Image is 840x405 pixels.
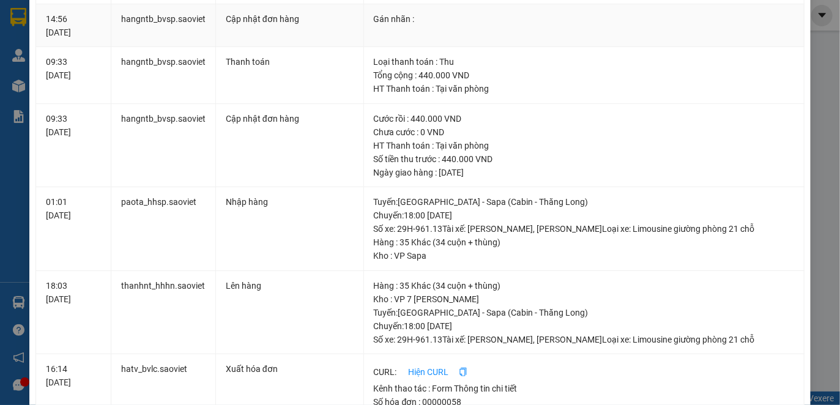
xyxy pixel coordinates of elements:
div: 09:33 [DATE] [46,112,101,139]
div: HT Thanh toán : Tại văn phòng [374,139,794,152]
div: Kênh thao tác : Form Thông tin chi tiết [374,382,794,395]
div: 09:33 [DATE] [46,55,101,82]
td: paota_hhsp.saoviet [111,187,216,271]
div: Chưa cước : 0 VND [374,125,794,139]
span: Hiện CURL [409,365,449,379]
div: HT Thanh toán : Tại văn phòng [374,82,794,95]
div: Kho : VP Sapa [374,249,794,262]
div: 16:14 [DATE] [46,362,101,389]
td: hangntb_bvsp.saoviet [111,47,216,104]
td: hangntb_bvsp.saoviet [111,104,216,188]
div: Gán nhãn : [374,12,794,26]
div: Cập nhật đơn hàng [226,112,354,125]
div: CURL : [374,362,794,382]
div: Hàng : 35 Khác (34 cuộn + thùng) [374,279,794,292]
div: Thanh toán [226,55,354,69]
div: Cập nhật đơn hàng [226,12,354,26]
div: Xuất hóa đơn [226,362,354,376]
div: Nhập hàng [226,195,354,209]
div: Loại thanh toán : Thu [374,55,794,69]
div: Tổng cộng : 440.000 VND [374,69,794,82]
div: 01:01 [DATE] [46,195,101,222]
div: Hàng : 35 Khác (34 cuộn + thùng) [374,236,794,249]
td: hangntb_bvsp.saoviet [111,4,216,48]
div: Cước rồi : 440.000 VND [374,112,794,125]
div: Số tiền thu trước : 440.000 VND [374,152,794,166]
div: Tuyến : [GEOGRAPHIC_DATA] - Sapa (Cabin - Thăng Long) Chuyến: 18:00 [DATE] Số xe: 29H-961.13 Tài ... [374,195,794,236]
div: Kho : VP 7 [PERSON_NAME] [374,292,794,306]
div: 18:03 [DATE] [46,279,101,306]
div: 14:56 [DATE] [46,12,101,39]
div: Tuyến : [GEOGRAPHIC_DATA] - Sapa (Cabin - Thăng Long) Chuyến: 18:00 [DATE] Số xe: 29H-961.13 Tài ... [374,306,794,346]
span: copy [459,368,467,376]
div: Ngày giao hàng : [DATE] [374,166,794,179]
td: thanhnt_hhhn.saoviet [111,271,216,355]
button: Hiện CURL [399,362,459,382]
div: Lên hàng [226,279,354,292]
